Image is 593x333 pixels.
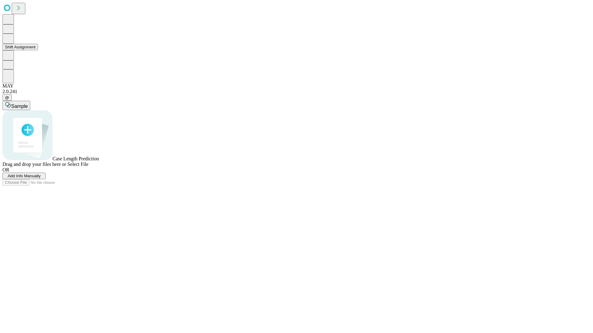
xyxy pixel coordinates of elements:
[8,174,41,178] span: Add Info Manually
[67,162,88,167] span: Select File
[2,167,9,172] span: OR
[11,104,28,109] span: Sample
[5,95,9,100] span: @
[2,44,38,50] button: Shift Assignment
[53,156,99,161] span: Case Length Prediction
[2,173,46,179] button: Add Info Manually
[2,89,591,94] div: 2.0.241
[2,83,591,89] div: MAY
[2,101,30,110] button: Sample
[2,162,66,167] span: Drag and drop your files here or
[2,94,12,101] button: @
